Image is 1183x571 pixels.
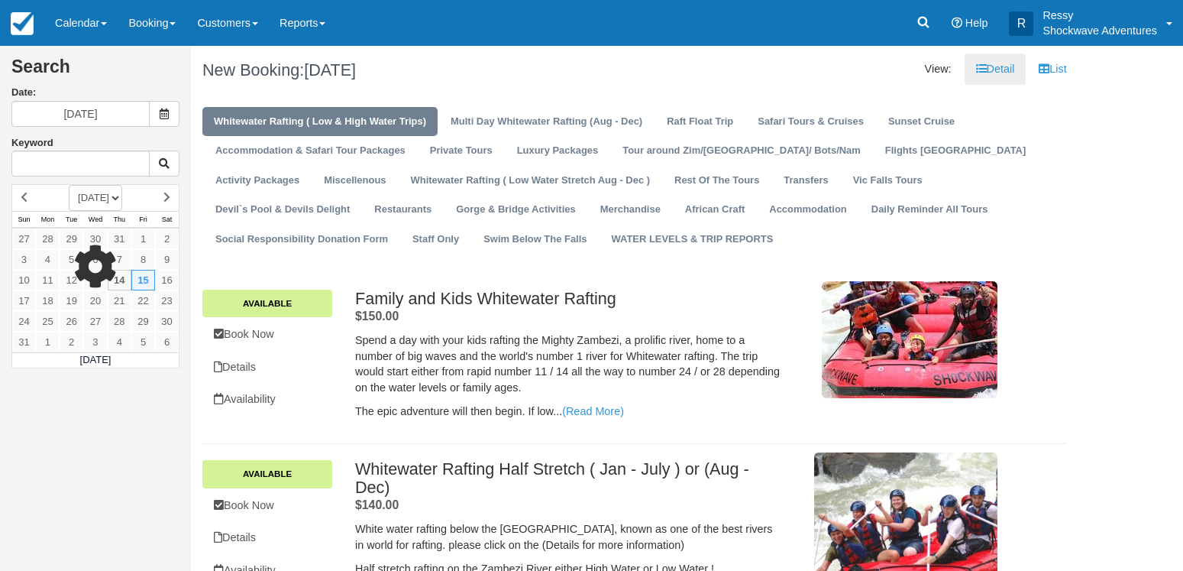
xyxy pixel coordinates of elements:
p: Ressy [1042,8,1157,23]
a: Whitewater Rafting ( Low Water Stretch Aug - Dec ) [399,166,662,196]
a: Flights [GEOGRAPHIC_DATA] [874,136,1037,166]
a: Social Responsibility Donation Form [204,225,399,255]
li: View: [913,54,963,85]
img: M121-2 [822,281,997,398]
label: Date: [11,86,179,100]
h2: Search [11,57,179,86]
a: Available [202,460,332,488]
a: Accommodation & Safari Tour Packages [204,136,417,166]
a: Miscellenous [312,166,397,196]
p: White water rafting below the [GEOGRAPHIC_DATA], known as one of the best rivers in world for raf... [355,521,784,553]
button: Keyword Search [149,151,179,177]
label: Keyword [11,137,53,148]
a: Accommodation [758,195,858,225]
a: Devil`s Pool & Devils Delight [204,195,361,225]
a: African Craft [674,195,756,225]
a: Book Now [202,490,332,521]
a: Luxury Packages [506,136,610,166]
a: (Read More) [562,405,624,417]
a: Availability [202,384,332,415]
a: Tour around Zim/[GEOGRAPHIC_DATA]/ Bots/Nam [611,136,872,166]
h2: Family and Kids Whitewater Rafting [355,290,784,308]
a: Staff Only [401,225,470,255]
a: Merchandise [589,195,672,225]
a: Sunset Cruise [877,107,966,137]
span: [DATE] [304,60,356,79]
span: Help [965,17,988,29]
a: Available [202,290,332,317]
a: Safari Tours & Cruises [746,107,875,137]
a: Vic Falls Tours [842,166,934,196]
i: Help [952,18,962,28]
strong: Price: $150 [355,310,399,323]
a: Details [202,522,332,553]
a: WATER LEVELS & TRIP REPORTS [600,225,785,255]
a: Book Now [202,319,332,350]
a: List [1027,54,1078,85]
a: Daily Reminder All Tours [860,195,1000,225]
a: Rest Of The Tours [663,166,771,196]
span: $140.00 [355,498,399,511]
h2: Whitewater Rafting Half Stretch ( Jan - July ) or (Aug - Dec) [355,460,784,497]
a: Multi Day Whitewater Rafting (Aug - Dec) [439,107,654,137]
a: Activity Packages [204,166,311,196]
span: $150.00 [355,310,399,323]
a: Raft Float Trip [655,107,745,137]
p: The epic adventure will then begin. If low... [355,404,784,420]
a: Whitewater Rafting ( Low & High Water Trips) [202,107,438,137]
h1: New Booking: [202,61,623,79]
img: checkfront-main-nav-mini-logo.png [11,12,34,35]
a: Gorge & Bridge Activities [444,195,587,225]
p: Shockwave Adventures [1042,23,1157,38]
a: Detail [965,54,1026,85]
strong: Price: $140 [355,498,399,511]
a: Transfers [772,166,839,196]
a: Restaurants [363,195,443,225]
a: Swim Below The Falls [472,225,598,255]
a: Details [202,352,332,383]
a: Private Tours [419,136,504,166]
p: Spend a day with your kids rafting the Mighty Zambezi, a prolific river, home to a number of big ... [355,333,784,395]
div: R [1009,11,1033,36]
